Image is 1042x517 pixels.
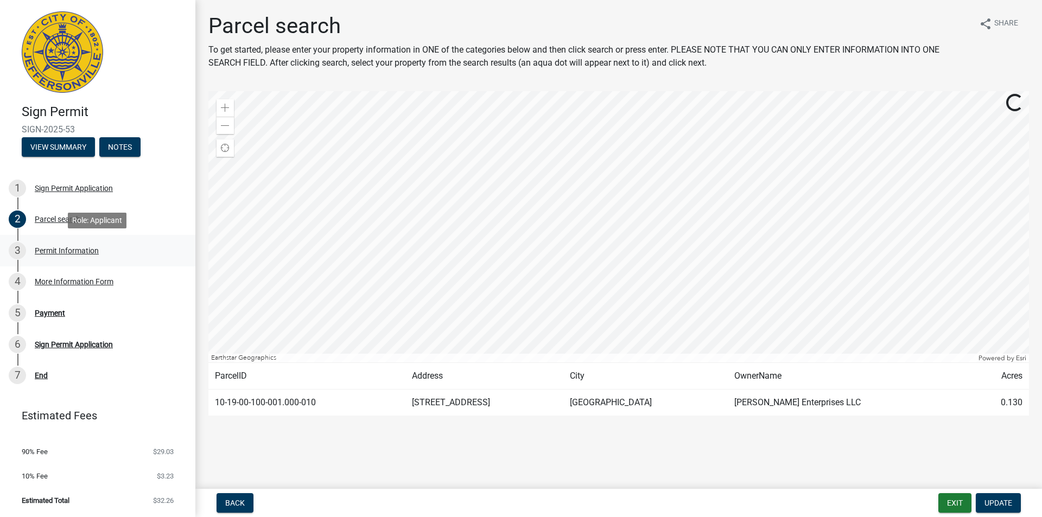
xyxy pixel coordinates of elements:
[35,215,80,223] div: Parcel search
[22,473,48,480] span: 10% Fee
[22,104,187,120] h4: Sign Permit
[405,390,563,416] td: [STREET_ADDRESS]
[22,497,69,504] span: Estimated Total
[405,363,563,390] td: Address
[9,336,26,353] div: 6
[976,354,1029,362] div: Powered by
[9,367,26,384] div: 7
[970,13,1027,34] button: shareShare
[9,405,178,426] a: Estimated Fees
[35,184,113,192] div: Sign Permit Application
[208,390,405,416] td: 10-19-00-100-001.000-010
[35,278,113,285] div: More Information Form
[35,341,113,348] div: Sign Permit Application
[208,363,405,390] td: ParcelID
[22,137,95,157] button: View Summary
[153,448,174,455] span: $29.03
[728,390,969,416] td: [PERSON_NAME] Enterprises LLC
[984,499,1012,507] span: Update
[99,143,141,152] wm-modal-confirm: Notes
[9,180,26,197] div: 1
[9,304,26,322] div: 5
[938,493,971,513] button: Exit
[22,11,103,93] img: City of Jeffersonville, Indiana
[563,363,728,390] td: City
[35,372,48,379] div: End
[22,143,95,152] wm-modal-confirm: Summary
[728,363,969,390] td: OwnerName
[1016,354,1026,362] a: Esri
[9,242,26,259] div: 3
[208,43,970,69] p: To get started, please enter your property information in ONE of the categories below and then cl...
[208,354,976,362] div: Earthstar Geographics
[22,124,174,135] span: SIGN-2025-53
[9,210,26,228] div: 2
[217,139,234,157] div: Find my location
[969,390,1029,416] td: 0.130
[217,99,234,117] div: Zoom in
[217,117,234,134] div: Zoom out
[157,473,174,480] span: $3.23
[225,499,245,507] span: Back
[976,493,1021,513] button: Update
[153,497,174,504] span: $32.26
[22,448,48,455] span: 90% Fee
[35,247,99,254] div: Permit Information
[68,213,126,228] div: Role: Applicant
[969,363,1029,390] td: Acres
[35,309,65,317] div: Payment
[9,273,26,290] div: 4
[994,17,1018,30] span: Share
[563,390,728,416] td: [GEOGRAPHIC_DATA]
[208,13,970,39] h1: Parcel search
[217,493,253,513] button: Back
[99,137,141,157] button: Notes
[979,17,992,30] i: share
